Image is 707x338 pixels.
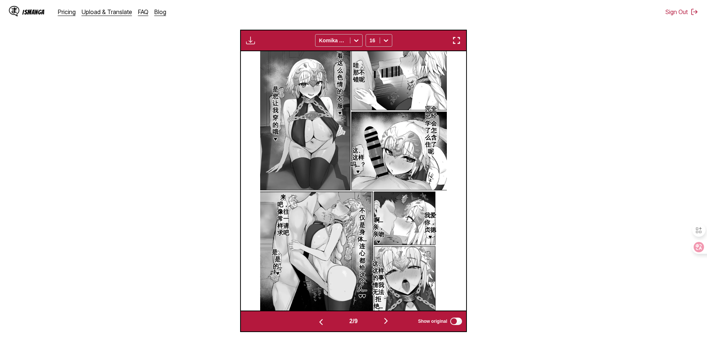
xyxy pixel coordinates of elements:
[356,205,369,300] p: 不仅是身体…连心都给这个人…♥♥
[418,319,447,324] span: Show original
[260,51,447,311] img: Manga Panel
[154,8,166,16] a: Blog
[82,8,132,16] a: Upload & Translate
[351,60,366,84] p: 哇，那不错呢
[276,191,291,237] p: 来吧，像往常一样请求吧
[349,318,357,325] span: 2 / 9
[9,6,58,18] a: IsManga LogoIsManga
[270,246,285,278] p: 是、是的…♥
[665,8,698,16] button: Sign Out
[317,318,325,326] img: Previous page
[349,145,367,176] p: 这、这样吗…？♥
[334,36,345,117] p: 还穿着这么色情的衣服♥
[22,9,45,16] div: IsManga
[371,214,386,246] p: 啊…亲，亲吻♥
[691,8,698,16] img: Sign out
[138,8,148,16] a: FAQ
[58,8,76,16] a: Pricing
[452,36,461,45] img: Enter fullscreen
[270,83,281,144] p: 是您让我穿的哦♥
[450,318,462,325] input: Show original
[246,36,255,45] img: Download translated images
[9,6,19,16] img: IsManga Logo
[423,210,438,241] p: 我爱你，贞德♥
[382,316,390,325] img: Next page
[423,103,438,156] p: 完全已经学会了怎么含住了呢
[371,258,386,318] p: 这、这样的事情我无法拒绝…♥♥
